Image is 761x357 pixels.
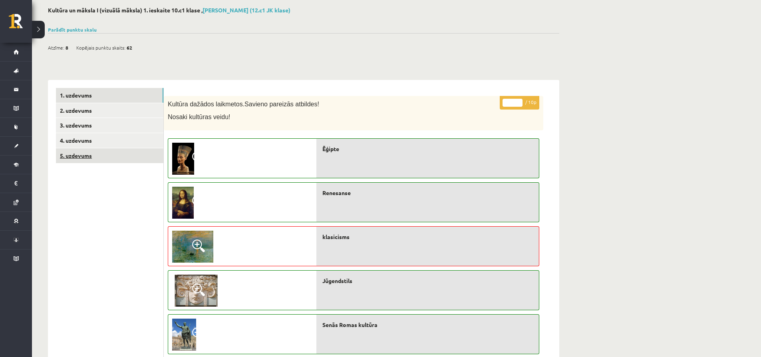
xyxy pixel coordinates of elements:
span: Nosaki kultūras veidu! [168,114,230,120]
span: Senās Romas kultūra [322,321,378,329]
img: 1.jpg [172,187,194,219]
span: 8 [66,42,68,54]
a: Rīgas 1. Tālmācības vidusskola [9,14,32,34]
img: 5.jpg [172,319,196,351]
img: 9.jpg [172,275,220,307]
img: 4.jpg [172,143,194,175]
a: Parādīt punktu skalu [48,26,97,33]
span: Jūgendstils [322,277,352,285]
a: 3. uzdevums [56,118,163,133]
span: klasicisms [322,233,350,241]
span: Ēģipte [322,145,339,153]
img: 2.png [172,231,213,263]
h2: Kultūra un māksla I (vizuālā māksla) 1. ieskaite 10.c1 klase , [48,7,559,14]
p: / 10p [500,96,539,110]
span: Savieno pareizās atbildes! [244,101,319,108]
a: 1. uzdevums [56,88,163,103]
span: Kultūra dažādos laikmetos. [168,101,244,108]
a: 4. uzdevums [56,133,163,148]
a: 2. uzdevums [56,103,163,118]
a: 5. uzdevums [56,148,163,163]
span: 62 [127,42,132,54]
span: Kopējais punktu skaits: [76,42,125,54]
span: Atzīme: [48,42,64,54]
a: [PERSON_NAME] (12.c1 JK klase) [203,6,290,14]
span: Renesanse [322,189,351,197]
